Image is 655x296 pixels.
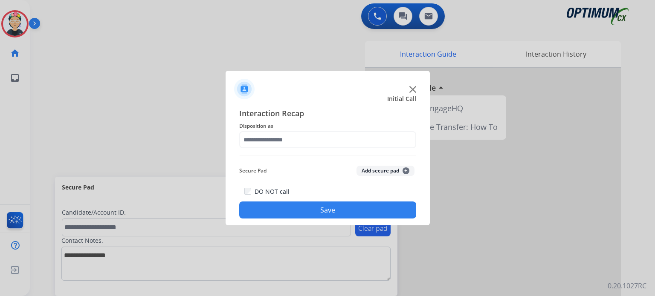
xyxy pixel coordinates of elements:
span: Disposition as [239,121,416,131]
span: Interaction Recap [239,107,416,121]
span: + [403,167,409,174]
button: Add secure pad+ [356,166,414,176]
p: 0.20.1027RC [608,281,646,291]
label: DO NOT call [255,187,290,196]
img: contact-recap-line.svg [239,155,416,155]
span: Secure Pad [239,166,267,176]
img: contactIcon [234,79,255,99]
button: Save [239,201,416,218]
span: Initial Call [387,95,416,103]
